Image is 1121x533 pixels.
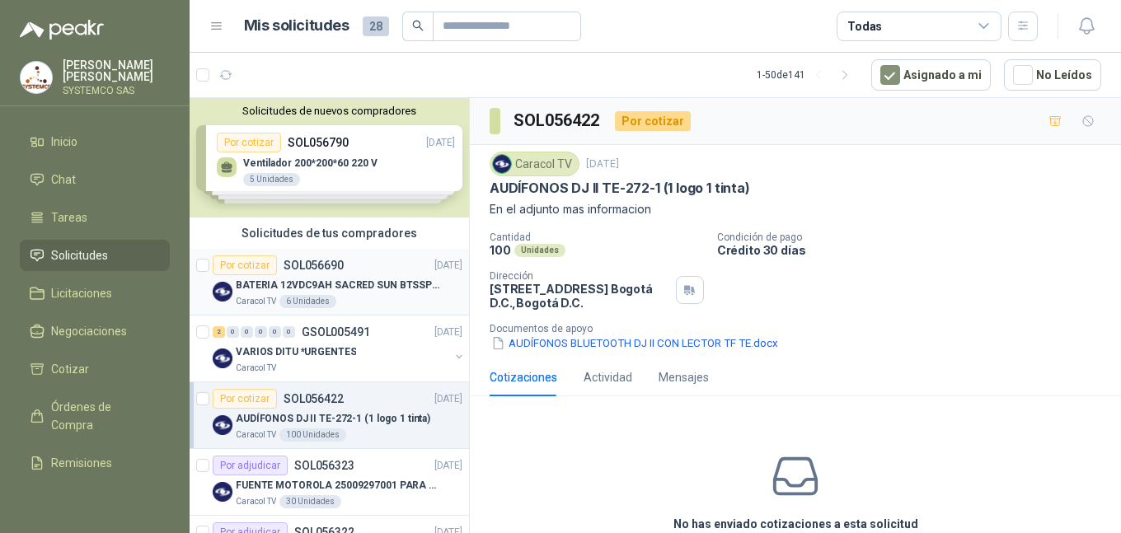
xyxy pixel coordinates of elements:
p: Caracol TV [236,495,276,508]
div: 6 Unidades [279,295,336,308]
p: [DATE] [434,391,462,407]
p: Caracol TV [236,362,276,375]
span: Chat [51,171,76,189]
p: [DATE] [434,458,462,474]
span: search [412,20,424,31]
img: Company Logo [213,415,232,435]
div: 2 [213,326,225,338]
a: Tareas [20,202,170,233]
div: Por adjudicar [213,456,288,475]
p: Documentos de apoyo [490,323,1114,334]
p: [DATE] [434,258,462,274]
span: Órdenes de Compra [51,398,154,434]
img: Company Logo [493,155,511,173]
button: Solicitudes de nuevos compradores [196,105,462,117]
img: Company Logo [213,482,232,502]
div: Actividad [584,368,632,386]
p: BATERIA 12VDC9AH SACRED SUN BTSSP12-9HR [236,278,441,293]
h3: SOL056422 [514,108,602,133]
div: 0 [255,326,267,338]
p: SOL056690 [284,259,344,271]
p: Cantidad [490,231,704,243]
a: Inicio [20,126,170,157]
div: 0 [241,326,253,338]
p: AUDÍFONOS DJ II TE-272-1 (1 logo 1 tinta) [490,180,750,197]
span: Configuración [51,492,124,510]
p: 100 [490,243,511,257]
div: Por cotizar [615,111,691,131]
div: 100 Unidades [279,428,346,442]
div: Unidades [514,244,565,257]
div: Mensajes [659,368,709,386]
a: Por cotizarSOL056422[DATE] Company LogoAUDÍFONOS DJ II TE-272-1 (1 logo 1 tinta)Caracol TV100 Uni... [190,382,469,449]
a: Por cotizarSOL056690[DATE] Company LogoBATERIA 12VDC9AH SACRED SUN BTSSP12-9HRCaracol TV6 Unidades [190,249,469,316]
div: 30 Unidades [279,495,341,508]
h3: No has enviado cotizaciones a esta solicitud [673,515,918,533]
a: Solicitudes [20,240,170,271]
p: AUDÍFONOS DJ II TE-272-1 (1 logo 1 tinta) [236,411,430,427]
span: Solicitudes [51,246,108,264]
img: Company Logo [21,62,52,93]
img: Logo peakr [20,20,104,40]
p: En el adjunto mas informacion [490,200,1101,218]
p: GSOL005491 [302,326,370,338]
p: Crédito 30 días [717,243,1114,257]
button: Asignado a mi [871,59,991,91]
a: Cotizar [20,353,170,385]
p: [PERSON_NAME] [PERSON_NAME] [63,59,170,82]
p: Condición de pago [717,231,1114,243]
p: SYSTEMCO SAS [63,86,170,96]
p: Caracol TV [236,295,276,308]
a: Chat [20,164,170,195]
span: Cotizar [51,360,89,378]
img: Company Logo [213,348,232,368]
span: Licitaciones [51,284,112,302]
button: AUDÍFONOS BLUETOOTH DJ II CON LECTOR TF TE.docx [490,334,780,352]
div: Caracol TV [490,152,579,176]
p: SOL056323 [294,460,354,471]
p: FUENTE MOTOROLA 25009297001 PARA EP450 [236,478,441,493]
p: SOL056422 [284,393,344,404]
div: Todas [847,17,882,35]
a: Configuración [20,485,170,517]
p: Caracol TV [236,428,276,442]
h1: Mis solicitudes [244,14,349,38]
p: [STREET_ADDRESS] Bogotá D.C. , Bogotá D.C. [490,282,669,310]
a: Órdenes de Compra [20,391,170,441]
div: Solicitudes de tus compradores [190,217,469,249]
div: Por cotizar [213,255,277,275]
div: 0 [227,326,239,338]
a: Licitaciones [20,278,170,309]
span: Inicio [51,133,77,151]
a: Por adjudicarSOL056323[DATE] Company LogoFUENTE MOTOROLA 25009297001 PARA EP450Caracol TV30 Unidades [190,449,469,516]
div: 1 - 50 de 141 [757,62,858,88]
div: 0 [283,326,295,338]
div: Solicitudes de nuevos compradoresPor cotizarSOL056790[DATE] Ventilador 200*200*60 220 V5 Unidades... [190,98,469,217]
span: Negociaciones [51,322,127,340]
p: [DATE] [434,325,462,340]
a: Negociaciones [20,316,170,347]
div: Por cotizar [213,389,277,409]
span: Remisiones [51,454,112,472]
button: No Leídos [1004,59,1101,91]
p: [DATE] [586,157,619,172]
p: Dirección [490,270,669,282]
img: Company Logo [213,282,232,302]
div: 0 [269,326,281,338]
div: Cotizaciones [490,368,557,386]
p: VARIOS DITU *URGENTES [236,344,356,360]
a: 2 0 0 0 0 0 GSOL005491[DATE] Company LogoVARIOS DITU *URGENTESCaracol TV [213,322,466,375]
span: Tareas [51,208,87,227]
span: 28 [363,16,389,36]
a: Remisiones [20,447,170,479]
